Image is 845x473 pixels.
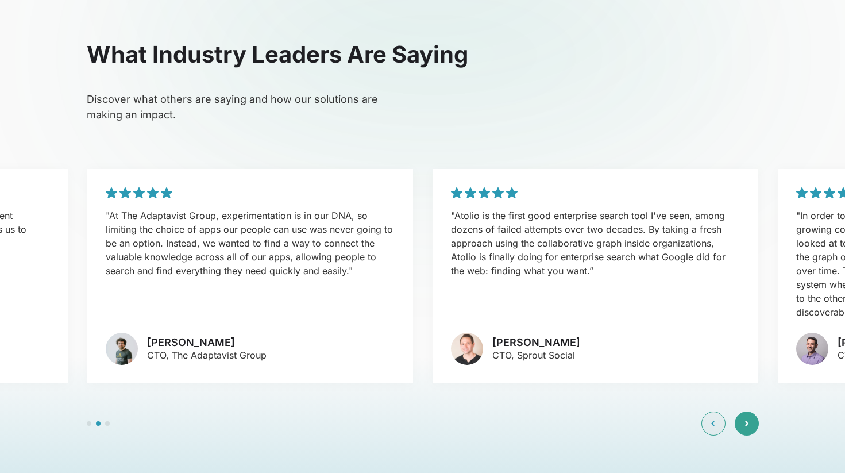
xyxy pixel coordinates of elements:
[106,209,395,278] p: "At The Adaptavist Group, experimentation is in our DNA, so limiting the choice of apps our peopl...
[87,91,394,122] p: Discover what others are saying and how our solutions are making an impact.
[451,333,483,365] img: avatar
[87,41,759,68] h2: What Industry Leaders Are Saying
[788,418,845,473] iframe: Chat Widget
[451,209,740,278] p: "Atolio is the first good enterprise search tool I've seen, among dozens of failed attempts over ...
[492,348,580,362] p: CTO, Sprout Social
[147,336,267,349] h3: [PERSON_NAME]
[796,333,828,365] img: avatar
[147,348,267,362] p: CTO, The Adaptavist Group
[492,336,580,349] h3: [PERSON_NAME]
[106,333,138,365] img: avatar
